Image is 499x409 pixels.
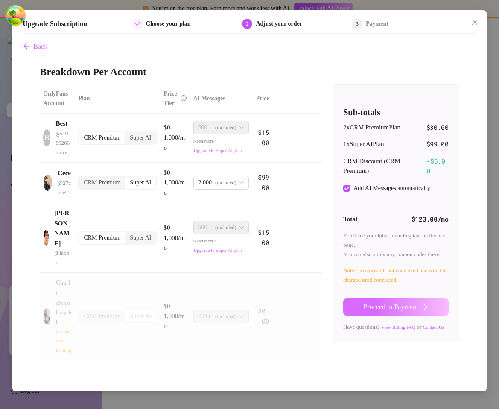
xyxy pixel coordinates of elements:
span: @ 27cece27 [58,180,71,196]
span: $99.00 [258,173,269,192]
span: $15.00 [258,228,269,247]
span: arrow-right [421,304,428,310]
span: Close [468,19,481,26]
span: 2,000 [198,176,212,189]
span: (included) [215,176,236,189]
h3: Breakdown Per Account [40,65,459,79]
button: Open Tanstack query devtools [7,7,24,24]
span: You'll see your total, including tax, on the next page. You can also apply any coupon codes there. [343,232,447,257]
span: Need more? [193,238,242,253]
span: 500 [198,121,207,134]
span: $0-1,000/mo [164,303,185,330]
div: Super AI [125,177,156,189]
span: Need more? [193,138,242,153]
span: @ u21892667nice [55,130,70,155]
a: Contact Us [423,324,444,330]
img: avatar.jpg [44,308,50,324]
div: CRM Premium [79,132,125,144]
span: Note: 1 creator is still not connected and won't be charged until connected. [343,267,448,283]
th: OnlyFans Account [40,84,75,114]
div: Payment [366,19,388,29]
span: $0-1,000/mo [164,224,185,251]
span: $0.00 [258,307,269,325]
span: 2 [246,21,248,27]
span: arrow-left [23,43,30,50]
span: Back [33,43,47,50]
strong: Cece [58,169,71,176]
span: (included) [215,121,236,134]
span: @ latina [54,250,69,266]
div: segmented control [78,310,157,323]
div: Super AI [125,232,156,244]
button: Back [23,38,48,55]
span: (included) [215,221,236,234]
span: (included) [215,310,236,323]
div: CRM Premium [79,232,125,244]
button: Upgrade to Super AI plan [193,147,242,153]
span: 2 x CRM Premium Plan [343,123,400,133]
h4: Sub-totals [343,106,449,118]
div: Super AI [125,132,156,144]
th: Price [252,84,272,114]
span: Charli [56,279,70,296]
span: B [44,132,50,144]
div: CRM Premium [79,310,125,322]
button: Upgrade to Super AI plan [193,247,242,253]
span: Have questions? or [343,324,444,330]
div: segmented control [78,131,157,145]
strong: Best [55,120,67,127]
div: segmented control [78,176,157,190]
button: Close [468,15,481,29]
div: Adjust your order [256,19,307,29]
h5: Upgrade Subscription [23,19,87,29]
th: Plan [75,84,160,114]
strong: $123.00 /mo [411,215,449,223]
div: Choose your plan [146,19,196,29]
th: AI Messages [190,84,253,114]
span: $0-1,000/mo [164,124,185,151]
span: -$ 6.00 [426,156,449,176]
span: 2,000 [198,310,212,323]
span: $99.00 [426,139,449,149]
div: Add AI Messages automatically [353,184,430,193]
span: @ charlisayshi [56,300,71,325]
a: View Billing FAQ [381,324,415,330]
span: Upgrade to Super AI plan [194,148,242,153]
span: $30.00 [426,123,449,133]
div: segmented control [78,231,157,245]
span: Upgrade to Super AI plan [194,248,242,253]
strong: [PERSON_NAME] [54,210,70,247]
strong: Total [343,216,357,222]
button: Proceed to Paymentarrow-right [343,298,449,316]
span: Connection Pending [56,329,71,353]
span: check [135,21,140,26]
span: 500 [198,221,207,234]
span: info-circle [181,95,187,101]
span: close [471,19,478,26]
span: CRM Discount (CRM Premium) [343,156,426,176]
span: 3 [356,21,359,27]
div: Super AI [125,310,156,322]
span: Proceed to Payment [363,303,418,311]
img: avatar.jpg [44,175,52,191]
span: $0-1,000/mo [164,169,185,196]
span: 1 x Super AI Plan [343,139,384,149]
div: CRM Premium [79,177,125,189]
span: Price Tier [164,91,177,106]
span: $15.00 [258,128,269,147]
img: avatar.jpg [44,230,49,246]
